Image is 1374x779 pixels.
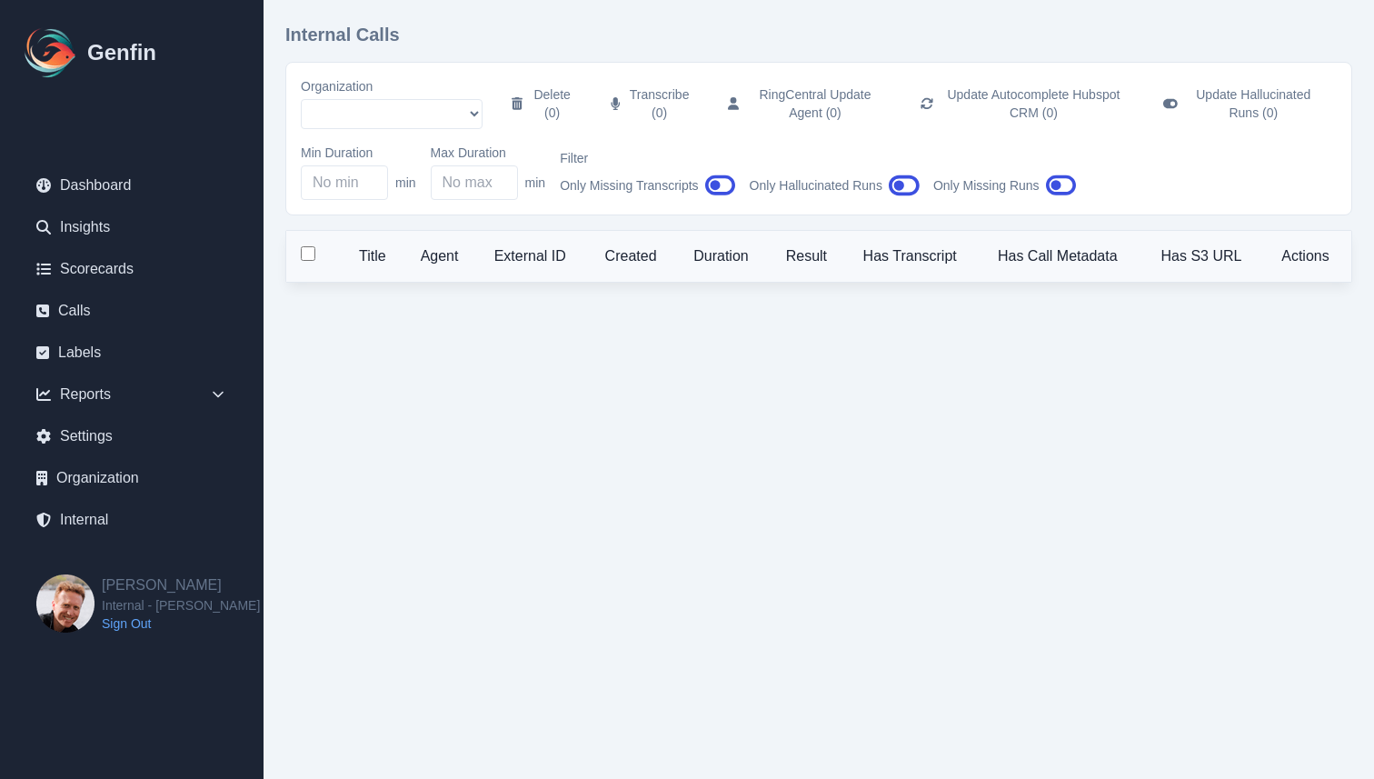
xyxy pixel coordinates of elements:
[22,209,242,245] a: Insights
[301,144,416,162] label: Min Duration
[560,149,734,167] label: Filter
[406,231,480,282] th: Agent
[102,596,260,614] span: Internal - [PERSON_NAME]
[22,335,242,371] a: Labels
[22,376,242,413] div: Reports
[431,144,546,162] label: Max Duration
[22,293,242,329] a: Calls
[22,167,242,204] a: Dashboard
[301,77,483,95] label: Organization
[344,231,406,282] th: Title
[849,231,983,282] th: Has Transcript
[395,174,416,192] span: min
[1149,78,1337,129] button: Update Hallucinated Runs (0)
[560,176,698,195] span: Only Missing Transcripts
[933,176,1040,195] span: Only Missing Runs
[596,78,706,129] button: Transcribe (0)
[22,460,242,496] a: Organization
[679,231,772,282] th: Duration
[591,231,680,282] th: Created
[22,418,242,454] a: Settings
[983,231,1147,282] th: Has Call Metadata
[1147,231,1268,282] th: Has S3 URL
[301,165,388,200] input: No min
[750,176,882,195] span: Only Hallucinated Runs
[22,251,242,287] a: Scorecards
[1267,231,1351,282] th: Actions
[525,174,546,192] span: min
[22,24,80,82] img: Logo
[772,231,849,282] th: Result
[36,574,95,633] img: Brian Dunagan
[906,78,1141,129] button: Update Autocomplete Hubspot CRM (0)
[480,231,591,282] th: External ID
[87,38,156,67] h1: Genfin
[285,22,1352,47] h1: Internal Calls
[497,78,589,129] button: Delete (0)
[102,614,260,633] a: Sign Out
[431,165,518,200] input: No max
[22,502,242,538] a: Internal
[102,574,260,596] h2: [PERSON_NAME]
[713,78,899,129] button: RingCentral Update Agent (0)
